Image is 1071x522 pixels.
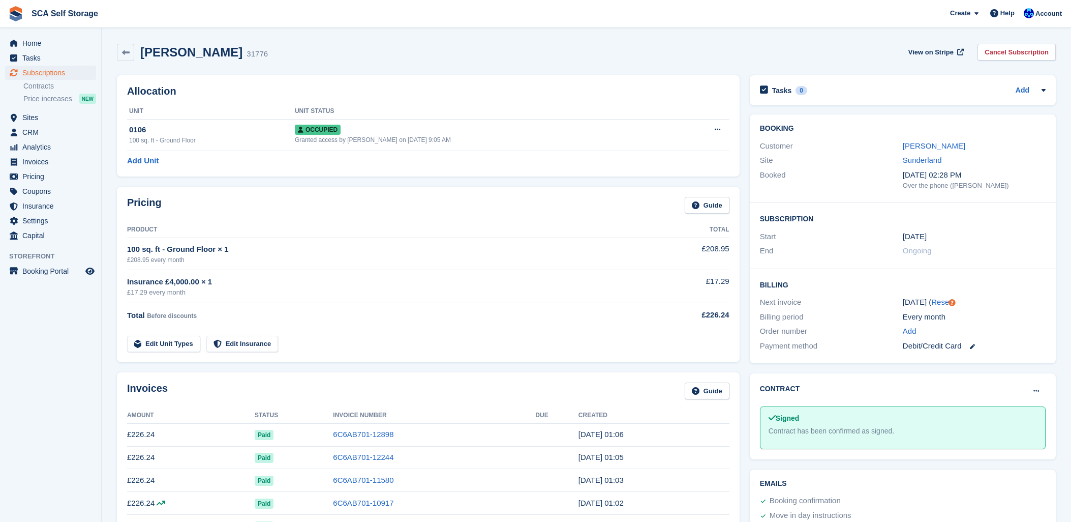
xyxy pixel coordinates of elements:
a: menu [5,264,96,278]
th: Unit [127,103,295,120]
h2: Tasks [772,86,792,95]
a: 6C6AB701-12244 [333,453,393,461]
div: 31776 [247,48,268,60]
td: £226.24 [127,423,255,446]
td: £208.95 [636,238,729,270]
div: Contract has been confirmed as signed. [769,426,1037,437]
td: £226.24 [127,492,255,515]
a: Edit Insurance [206,336,279,353]
div: 0 [795,86,807,95]
div: Tooltip anchor [947,298,957,307]
a: menu [5,169,96,184]
a: Add [903,326,916,337]
a: menu [5,125,96,139]
div: Customer [760,140,903,152]
span: Price increases [23,94,72,104]
a: menu [5,184,96,198]
div: Order number [760,326,903,337]
div: Signed [769,413,1037,424]
a: 6C6AB701-10917 [333,499,393,507]
th: Product [127,222,636,238]
span: Sites [22,110,83,125]
td: £226.24 [127,446,255,469]
time: 2025-08-08 00:05:12 UTC [578,453,624,461]
th: Amount [127,408,255,424]
a: menu [5,199,96,213]
a: Cancel Subscription [977,44,1056,61]
span: CRM [22,125,83,139]
div: Payment method [760,340,903,352]
div: £17.29 every month [127,287,636,298]
h2: Contract [760,384,800,394]
span: Invoices [22,155,83,169]
th: Status [255,408,333,424]
span: Pricing [22,169,83,184]
a: Preview store [84,265,96,277]
a: Guide [685,383,729,399]
h2: Subscription [760,213,1046,223]
td: £17.29 [636,270,729,303]
a: menu [5,155,96,169]
a: menu [5,51,96,65]
div: 100 sq. ft - Ground Floor [129,136,295,145]
a: Add [1016,85,1029,97]
time: 2025-06-08 00:02:54 UTC [578,499,624,507]
time: 2025-09-08 00:06:13 UTC [578,430,624,439]
a: menu [5,228,96,243]
span: Booking Portal [22,264,83,278]
h2: Billing [760,279,1046,289]
span: Storefront [9,251,101,262]
time: 2024-02-08 00:00:00 UTC [903,231,927,243]
span: Ongoing [903,246,932,255]
div: 100 sq. ft - Ground Floor × 1 [127,244,636,255]
span: Total [127,311,145,320]
span: Before discounts [147,312,197,320]
th: Invoice Number [333,408,535,424]
span: Home [22,36,83,50]
div: Booking confirmation [770,495,841,507]
div: [DATE] ( ) [903,297,1046,308]
th: Due [535,408,578,424]
span: Occupied [295,125,341,135]
h2: Invoices [127,383,168,399]
span: Help [1000,8,1015,18]
h2: Pricing [127,197,162,214]
td: £226.24 [127,469,255,492]
th: Unit Status [295,103,677,120]
div: 0106 [129,124,295,136]
span: Subscriptions [22,66,83,80]
div: Debit/Credit Card [903,340,1046,352]
th: Total [636,222,729,238]
span: Capital [22,228,83,243]
span: Tasks [22,51,83,65]
a: SCA Self Storage [27,5,102,22]
a: menu [5,66,96,80]
div: Billing period [760,311,903,323]
span: Paid [255,430,273,440]
div: Every month [903,311,1046,323]
a: Edit Unit Types [127,336,200,353]
div: Next invoice [760,297,903,308]
a: Price increases NEW [23,93,96,104]
img: stora-icon-8386f47178a22dfd0bd8f6a31ec36ba5ce8667c1dd55bd0f319d3a0aa187defe.svg [8,6,23,21]
span: Create [950,8,970,18]
a: 6C6AB701-11580 [333,476,393,484]
div: Site [760,155,903,166]
span: Analytics [22,140,83,154]
div: Booked [760,169,903,191]
span: Account [1035,9,1062,19]
div: Over the phone ([PERSON_NAME]) [903,181,1046,191]
span: View on Stripe [908,47,954,57]
div: NEW [79,94,96,104]
h2: Emails [760,480,1046,488]
a: Reset [931,298,951,306]
a: 6C6AB701-12898 [333,430,393,439]
div: End [760,245,903,257]
a: Guide [685,197,729,214]
span: Paid [255,453,273,463]
div: Move in day instructions [770,510,851,522]
a: [PERSON_NAME] [903,141,965,150]
h2: Booking [760,125,1046,133]
time: 2025-07-08 00:03:42 UTC [578,476,624,484]
div: £208.95 every month [127,255,636,265]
